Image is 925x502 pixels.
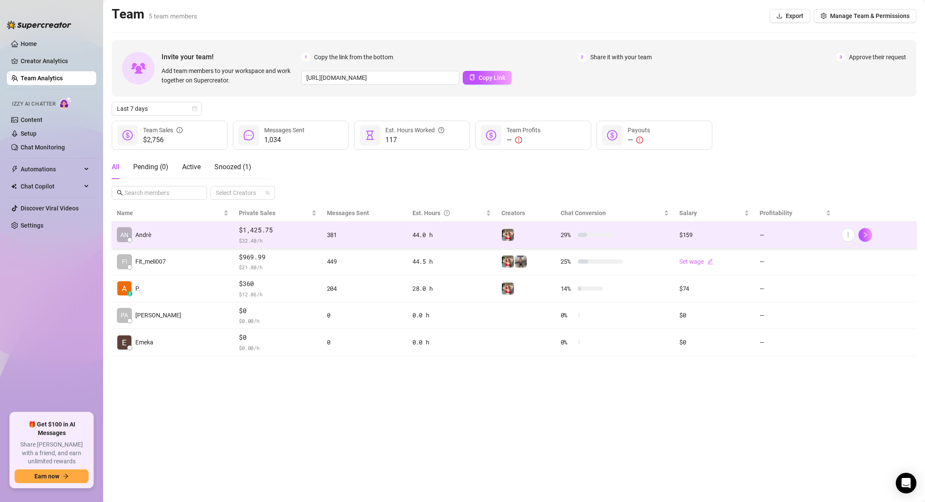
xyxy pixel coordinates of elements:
span: dollar-circle [486,130,496,140]
span: hourglass [365,130,375,140]
span: Last 7 days [117,102,197,115]
span: thunderbolt [11,166,18,173]
div: 0 [327,310,402,320]
span: $1,425.75 [239,225,316,235]
span: $360 [239,279,316,289]
span: Profitability [760,210,792,216]
span: exclamation-circle [636,137,643,143]
span: PA [121,310,128,320]
span: 3 [836,52,846,62]
img: Bimmerblondiee [515,256,527,268]
span: exclamation-circle [515,137,522,143]
span: right [862,232,868,238]
span: setting [821,13,827,19]
a: Chat Monitoring [21,144,65,151]
td: — [754,222,836,249]
div: 0.0 h [412,310,492,320]
span: $0 [239,306,316,316]
div: 44.5 h [412,257,492,266]
th: Creators [496,205,555,222]
span: $ 21.80 /h [239,263,316,271]
span: FI [122,257,127,266]
span: 1 [301,52,311,62]
span: Emeka [135,338,153,347]
span: question-circle [438,125,444,135]
span: Export [786,12,803,19]
span: Chat Conversion [561,210,606,216]
span: $969.99 [239,252,316,262]
div: Pending ( 0 ) [133,162,168,172]
span: Share [PERSON_NAME] with a friend, and earn unlimited rewards [15,441,89,466]
span: 0 % [561,310,574,320]
a: Team Analytics [21,75,63,82]
input: Search members [125,188,195,198]
span: P. [135,284,140,293]
div: 0 [327,338,402,347]
td: — [754,249,836,276]
span: arrow-right [63,473,69,479]
span: Payouts [628,127,650,134]
img: Chat Copilot [11,183,17,189]
span: Fit_meli007 [135,257,166,266]
span: Messages Sent [327,210,369,216]
span: copy [469,74,475,80]
a: Creator Analytics [21,54,89,68]
span: $ 0.00 /h [239,344,316,352]
span: dollar-circle [122,130,133,140]
a: Content [21,116,43,123]
span: Active [182,163,201,171]
span: 🎁 Get $100 in AI Messages [15,420,89,437]
span: 14 % [561,284,574,293]
span: download [776,13,782,19]
span: message [244,130,254,140]
td: — [754,329,836,356]
div: All [112,162,119,172]
span: Add team members to your workspace and work together on Supercreator. [162,66,298,85]
span: search [117,190,123,196]
img: logo-BBDzfeDw.svg [7,21,71,29]
span: 5 team members [149,12,197,20]
span: team [265,190,270,195]
span: question-circle [444,208,450,218]
span: Share it with your team [590,52,652,62]
span: 29 % [561,230,574,240]
img: fit_meli007 [502,229,514,241]
img: Peter [117,281,131,295]
span: Izzy AI Chatter [12,100,55,108]
div: Open Intercom Messenger [896,473,916,493]
td: — [754,275,836,302]
span: Snoozed ( 1 ) [214,163,251,171]
span: AN [120,230,128,240]
img: fit_meli007 [502,283,514,295]
span: 2 [577,52,587,62]
span: Copy the link from the bottom [314,52,393,62]
div: z [127,291,132,296]
span: Manage Team & Permissions [830,12,910,19]
span: Automations [21,162,82,176]
span: Private Sales [239,210,275,216]
span: Earn now [34,473,59,480]
span: 117 [385,135,444,145]
div: 381 [327,230,402,240]
a: Set wageedit [679,258,713,265]
span: $2,756 [143,135,183,145]
span: Team Profits [507,127,540,134]
div: 28.0 h [412,284,492,293]
span: Messages Sent [264,127,305,134]
button: Earn nowarrow-right [15,469,89,483]
span: 25 % [561,257,574,266]
div: 0.0 h [412,338,492,347]
div: 449 [327,257,402,266]
div: Est. Hours Worked [385,125,444,135]
div: — [507,135,540,145]
div: Team Sales [143,125,183,135]
div: $74 [679,284,749,293]
div: — [628,135,650,145]
div: $159 [679,230,749,240]
span: more [845,232,851,238]
span: Name [117,208,222,218]
span: $ 32.40 /h [239,236,316,245]
th: Name [112,205,234,222]
span: calendar [192,106,197,111]
a: Setup [21,130,37,137]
